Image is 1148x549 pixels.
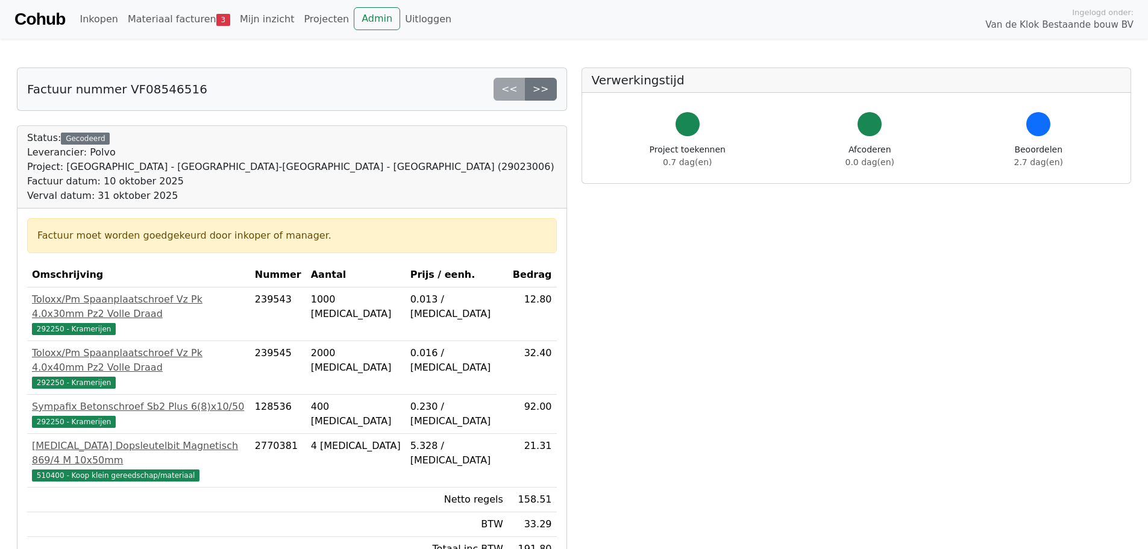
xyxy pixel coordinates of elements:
div: 1000 [MEDICAL_DATA] [311,292,401,321]
a: Toloxx/Pm Spaanplaatschroef Vz Pk 4.0x40mm Pz2 Volle Draad292250 - Kramerijen [32,346,245,389]
div: 0.230 / [MEDICAL_DATA] [410,400,503,428]
a: Mijn inzicht [235,7,300,31]
span: 510400 - Koop klein gereedschap/materiaal [32,469,199,482]
div: Verval datum: 31 oktober 2025 [27,189,554,203]
td: 92.00 [508,395,557,434]
a: Inkopen [75,7,122,31]
th: Omschrijving [27,263,250,287]
div: Afcoderen [845,143,894,169]
a: Materiaal facturen3 [123,7,235,31]
div: 400 [MEDICAL_DATA] [311,400,401,428]
div: 2000 [MEDICAL_DATA] [311,346,401,375]
span: 292250 - Kramerijen [32,377,116,389]
span: 3 [216,14,230,26]
a: >> [525,78,557,101]
h5: Factuur nummer VF08546516 [27,82,207,96]
div: Status: [27,131,554,203]
div: Factuur moet worden goedgekeurd door inkoper of manager. [37,228,547,243]
th: Nummer [250,263,306,287]
td: 33.29 [508,512,557,537]
a: Admin [354,7,400,30]
th: Aantal [306,263,406,287]
td: 158.51 [508,488,557,512]
th: Bedrag [508,263,557,287]
a: Cohub [14,5,65,34]
td: 21.31 [508,434,557,488]
th: Prijs / eenh. [406,263,508,287]
td: BTW [406,512,508,537]
a: [MEDICAL_DATA] Dopsleutelbit Magnetisch 869/4 M 10x50mm510400 - Koop klein gereedschap/materiaal [32,439,245,482]
div: Gecodeerd [61,133,110,145]
div: Project toekennen [650,143,726,169]
span: 292250 - Kramerijen [32,416,116,428]
div: Toloxx/Pm Spaanplaatschroef Vz Pk 4.0x30mm Pz2 Volle Draad [32,292,245,321]
td: Netto regels [406,488,508,512]
div: 0.013 / [MEDICAL_DATA] [410,292,503,321]
div: Toloxx/Pm Spaanplaatschroef Vz Pk 4.0x40mm Pz2 Volle Draad [32,346,245,375]
a: Projecten [299,7,354,31]
td: 2770381 [250,434,306,488]
td: 12.80 [508,287,557,341]
div: Factuur datum: 10 oktober 2025 [27,174,554,189]
a: Sympafix Betonschroef Sb2 Plus 6(8)x10/50292250 - Kramerijen [32,400,245,428]
span: 292250 - Kramerijen [32,323,116,335]
div: [MEDICAL_DATA] Dopsleutelbit Magnetisch 869/4 M 10x50mm [32,439,245,468]
div: 0.016 / [MEDICAL_DATA] [410,346,503,375]
div: Project: [GEOGRAPHIC_DATA] - [GEOGRAPHIC_DATA]-[GEOGRAPHIC_DATA] - [GEOGRAPHIC_DATA] (29023006) [27,160,554,174]
td: 128536 [250,395,306,434]
div: Leverancier: Polvo [27,145,554,160]
div: Beoordelen [1014,143,1063,169]
div: 4 [MEDICAL_DATA] [311,439,401,453]
a: Toloxx/Pm Spaanplaatschroef Vz Pk 4.0x30mm Pz2 Volle Draad292250 - Kramerijen [32,292,245,336]
span: 2.7 dag(en) [1014,157,1063,167]
span: Van de Klok Bestaande bouw BV [985,18,1134,32]
a: Uitloggen [400,7,456,31]
div: Sympafix Betonschroef Sb2 Plus 6(8)x10/50 [32,400,245,414]
td: 239543 [250,287,306,341]
div: 5.328 / [MEDICAL_DATA] [410,439,503,468]
span: 0.0 dag(en) [845,157,894,167]
td: 239545 [250,341,306,395]
span: 0.7 dag(en) [663,157,712,167]
h5: Verwerkingstijd [592,73,1121,87]
td: 32.40 [508,341,557,395]
span: Ingelogd onder: [1072,7,1134,18]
